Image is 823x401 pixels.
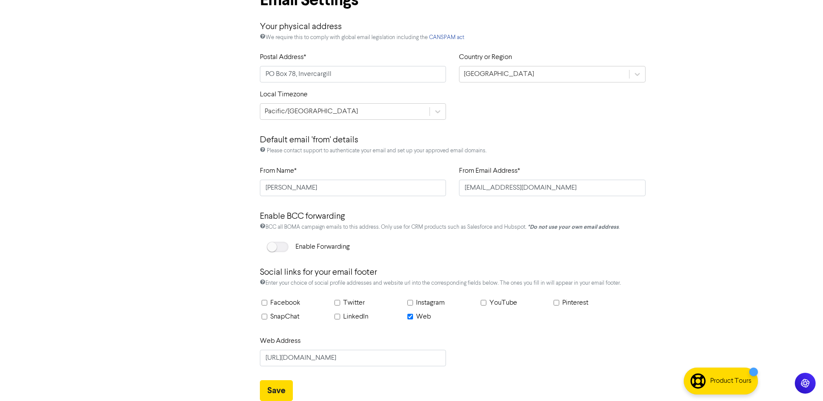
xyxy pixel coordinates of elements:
[416,312,431,322] label: Web
[459,52,512,62] label: Country or Region
[429,35,464,40] a: CANSPAM act
[714,307,823,401] iframe: Chat Widget
[260,147,646,165] div: Please contact support to authenticate your email and set up your approved email domains.
[265,106,358,117] div: Pacific/[GEOGRAPHIC_DATA]
[562,298,588,308] label: Pinterest
[260,89,308,100] label: Local Timezone
[260,203,646,223] p: Enable BCC forwarding
[260,52,306,62] label: Postal Address*
[343,298,365,308] label: Twitter
[260,127,646,147] p: Default email 'from' details
[295,242,350,252] div: Enable Forwarding
[260,33,646,52] div: We require this to comply with global email legislation including the
[270,298,300,308] label: Facebook
[260,380,293,401] button: Save
[260,259,646,279] p: Social links for your email footer
[260,17,646,33] p: Your physical address
[416,298,445,308] label: Instagram
[528,224,619,230] i: *Do not use your own email address
[459,166,520,176] label: From Email Address*
[489,298,517,308] label: YouTube
[270,312,299,322] label: SnapChat
[343,312,368,322] label: LinkedIn
[260,166,297,176] label: From Name*
[260,279,646,298] div: Enter your choice of social profile addresses and website url into the corresponding fields below...
[260,223,646,242] div: BCC all BOMA campaign emails to this address. Only use for CRM products such as Salesforce and Hu...
[260,336,301,346] label: Web Address
[464,69,534,79] div: [GEOGRAPHIC_DATA]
